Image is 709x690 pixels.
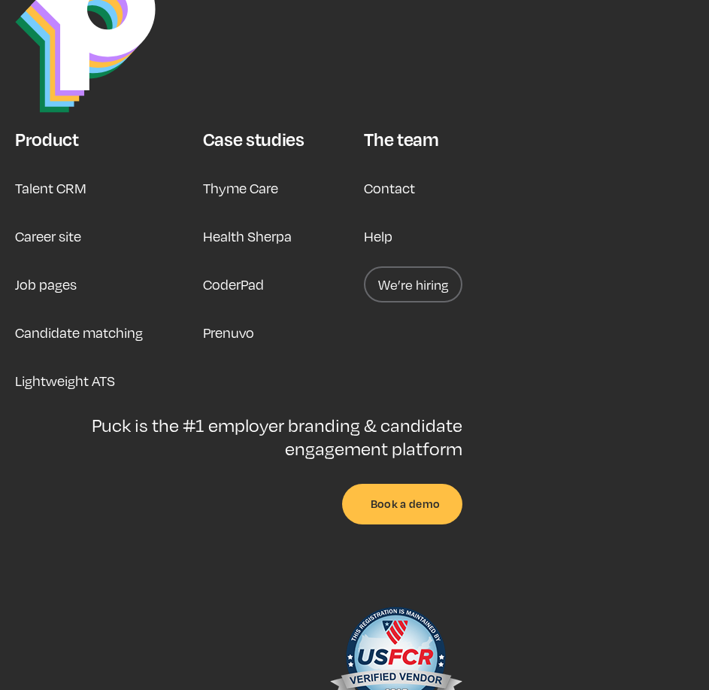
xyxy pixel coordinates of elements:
[203,128,305,150] div: Case studies
[15,315,143,351] a: Candidate matching
[15,414,462,460] p: Puck is the #1 employer branding & candidate engagement platform
[364,170,415,206] a: Contact
[342,484,462,524] a: Book a demo
[203,218,292,254] a: Health Sherpa
[15,363,115,399] a: Lightweight ATS
[15,170,86,206] a: Talent CRM
[203,170,278,206] a: Thyme Care
[203,266,264,302] a: CoderPad
[364,266,462,302] a: We’re hiring
[364,128,438,150] div: The team
[364,218,392,254] a: Help
[203,315,254,351] a: Prenuvo
[15,218,81,254] a: Career site
[15,128,79,150] div: Product
[15,266,77,302] a: Job pages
